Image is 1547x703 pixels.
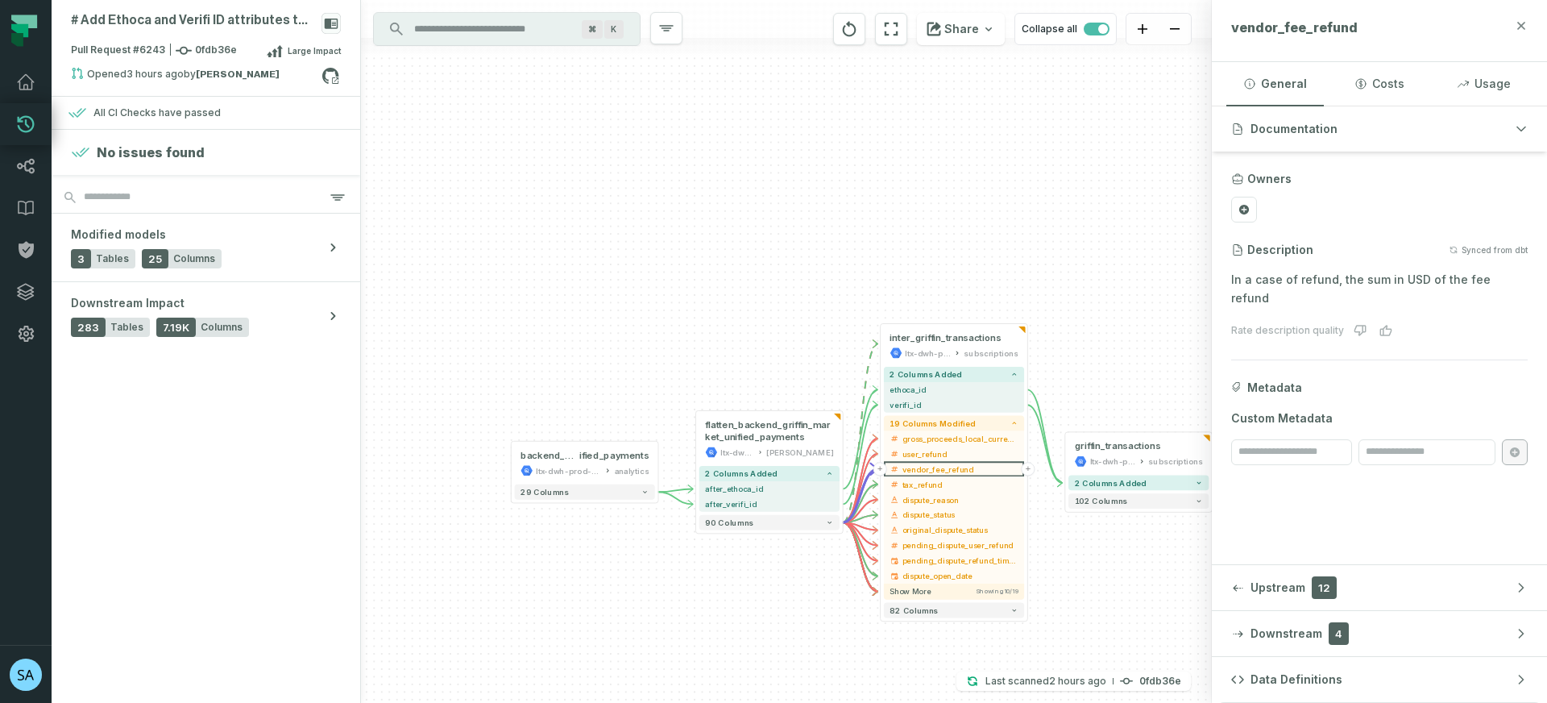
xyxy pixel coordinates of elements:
[705,498,833,510] span: after_verifi_id
[890,605,938,614] span: 82 columns
[843,454,878,522] g: Edge from 95da0118bd13d32e46f60699225a6d72 to 84cc537e333483df194879b5d5065c98
[843,522,878,545] g: Edge from 95da0118bd13d32e46f60699225a6d72 to 84cc537e333483df194879b5d5065c98
[1312,576,1337,599] span: 12
[1075,497,1127,505] span: 102 columns
[582,20,603,39] span: Press ⌘ + K to focus the search bar
[843,469,878,522] g: Edge from 95da0118bd13d32e46f60699225a6d72 to 84cc537e333483df194879b5d5065c98
[1250,626,1322,642] span: Downstream
[843,522,878,591] g: Edge from 95da0118bd13d32e46f60699225a6d72 to 84cc537e333483df194879b5d5065c98
[1090,455,1135,468] div: ltx-dwh-prod-processed
[890,399,1018,410] span: verifi_id
[604,20,624,39] span: Press ⌘ + K to focus the search bar
[96,252,129,265] span: Tables
[71,13,315,28] div: # Add Ethoca and Verifi ID attributes to Griffin models
[890,384,1018,395] span: ethoca_id
[884,584,1024,599] button: Show moreShowing10/19
[890,556,898,565] span: timestamp
[884,538,1024,553] button: pending_dispute_user_refund
[10,659,42,691] img: avatar of sabramov
[1027,389,1063,483] g: Edge from 84cc537e333483df194879b5d5065c98 to 1dde86780a9756321a2dd1318f568811
[71,249,91,268] span: 3
[1329,622,1349,645] span: 4
[1247,171,1292,187] h3: Owners
[320,65,341,86] a: View on github
[884,476,1024,492] button: tax_refund
[890,541,898,550] span: float
[884,507,1024,522] button: dispute_status
[1250,121,1338,137] span: Documentation
[890,464,898,473] span: float
[1435,62,1532,106] button: Usage
[126,68,184,80] relative-time: Sep 18, 2025, 12:00 PM GMT+3
[1126,14,1159,45] button: zoom in
[843,515,878,522] g: Edge from 95da0118bd13d32e46f60699225a6d72 to 84cc537e333483df194879b5d5065c98
[884,382,1024,397] button: ethoca_id
[97,143,205,162] h4: No issues found
[1250,672,1342,688] span: Data Definitions
[1139,676,1181,686] h4: 0fdb36e
[1226,62,1324,106] button: General
[1075,478,1147,487] span: 2 columns added
[884,522,1024,538] button: original_dispute_status
[536,464,600,476] div: ltx-dwh-prod-raw
[579,449,649,461] span: ified_payments
[902,555,1018,566] span: pending_dispute_refund_timestamp
[1247,242,1313,258] h3: Description
[843,522,878,560] g: Edge from 95da0118bd13d32e46f60699225a6d72 to 84cc537e333483df194879b5d5065c98
[985,673,1106,689] p: Last scanned
[1247,380,1302,396] span: Metadata
[843,405,878,504] g: Edge from 95da0118bd13d32e46f60699225a6d72 to 84cc537e333483df194879b5d5065c98
[288,44,341,57] span: Large Impact
[890,370,961,379] span: 2 columns added
[902,464,1018,475] span: vendor_fee_refund
[884,553,1024,568] button: pending_dispute_refund_timestamp
[71,295,185,311] span: Downstream Impact
[884,431,1024,446] button: gross_proceeds_local_currency
[843,389,878,489] g: Edge from 95da0118bd13d32e46f60699225a6d72 to 84cc537e333483df194879b5d5065c98
[615,464,649,476] div: analytics
[1212,611,1547,656] button: Downstream4
[917,13,1005,45] button: Share
[699,497,840,512] button: after_verifi_id
[902,494,1018,505] span: dispute_reason
[705,469,777,478] span: 2 columns added
[956,672,1191,691] button: Last scanned[DATE] 1:01:24 PM0fdb36e
[705,483,833,494] span: after_ethoca_id
[843,439,878,522] g: Edge from 95da0118bd13d32e46f60699225a6d72 to 84cc537e333483df194879b5d5065c98
[1159,14,1191,45] button: zoom out
[705,518,753,526] span: 90 columns
[843,522,878,576] g: Edge from 95da0118bd13d32e46f60699225a6d72 to 84cc537e333483df194879b5d5065c98
[1212,565,1547,610] button: Upstream12
[142,249,168,268] span: 25
[201,321,243,334] span: Columns
[1231,19,1358,35] span: vendor_fee_refund
[902,448,1018,460] span: user_refund
[521,449,579,461] span: backend_griffin_market_un
[884,397,1024,413] button: verifi_id
[890,526,898,535] span: string
[902,524,1018,535] span: original_dispute_status
[1449,245,1528,255] button: Synced from dbt
[521,488,569,497] span: 29 columns
[890,434,898,443] span: float
[705,418,833,443] span: flatten_backend_griffin_market_unified_payments
[890,331,1001,343] span: inter_griffin_transactions
[71,67,321,86] div: Opened by
[71,318,106,337] span: 283
[964,347,1018,359] div: subscriptions
[196,69,280,79] strong: Semion Abramov (SemionAbra)
[890,572,898,580] span: timestamp
[1148,455,1202,468] div: subscriptions
[902,433,1018,444] span: gross_proceeds_local_currency
[890,495,898,504] span: string
[1049,675,1106,687] relative-time: Sep 18, 2025, 1:01 PM GMT+3
[890,418,975,427] span: 19 columns modified
[1021,462,1035,476] button: +
[902,570,1018,581] span: dispute_open_date
[902,539,1018,551] span: pending_dispute_user_refund
[1212,106,1547,152] button: Documentation
[720,446,754,458] div: ltx-dwh-prod-processed
[1231,271,1528,308] p: In a case of refund, the sum in USD of the fee refund
[843,522,878,530] g: Edge from 95da0118bd13d32e46f60699225a6d72 to 84cc537e333483df194879b5d5065c98
[890,587,931,597] span: Show more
